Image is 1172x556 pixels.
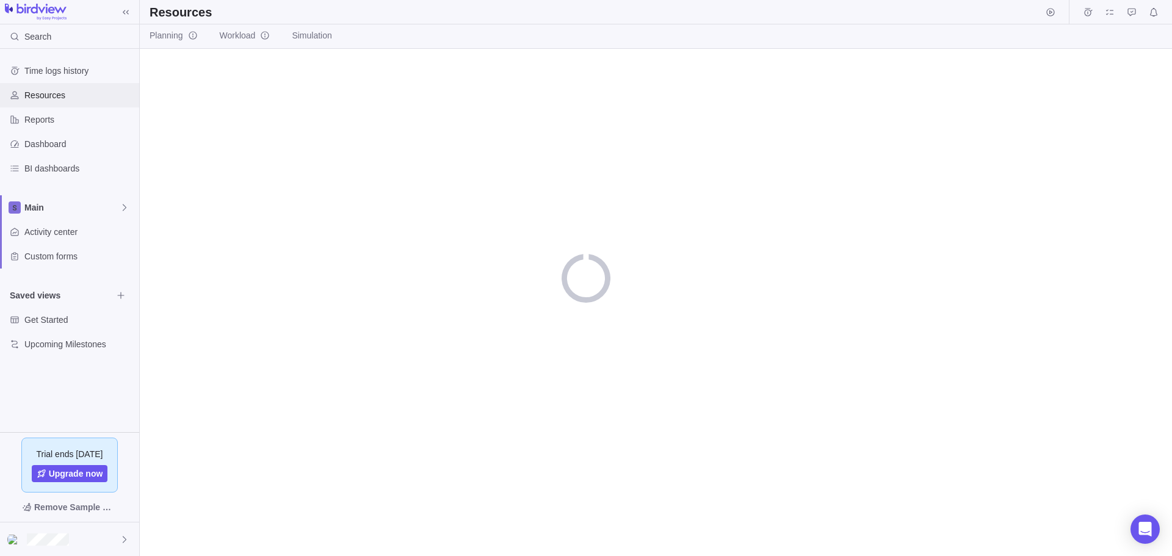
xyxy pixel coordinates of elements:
a: My assignments [1101,9,1118,19]
span: Remove Sample Data [34,500,117,514]
span: Remove Sample Data [10,497,129,517]
span: Main [24,201,120,214]
span: Get Started [24,314,134,326]
a: Approval requests [1123,9,1140,19]
span: Trial ends [DATE] [37,448,103,460]
span: Time logs history [24,65,134,77]
span: Saved views [10,289,112,301]
svg: info-description [188,31,198,40]
span: Upgrade now [49,468,103,480]
span: Browse views [112,287,129,304]
span: Approval requests [1123,4,1140,21]
span: Reports [24,114,134,126]
a: Upgrade now [32,465,108,482]
div: loading [562,254,610,303]
span: Upcoming Milestones [24,338,134,350]
a: Time logs [1079,9,1096,19]
span: Dashboard [24,138,134,150]
img: Show [7,535,22,544]
span: Notifications [1145,4,1162,21]
svg: info-description [260,31,270,40]
a: Planninginfo-description [140,24,208,48]
span: Search [24,31,51,43]
a: Workloadinfo-description [210,24,280,48]
span: Custom forms [24,250,134,262]
span: Planning [150,29,198,42]
span: Time logs [1079,4,1096,21]
span: Workload [220,29,270,42]
a: Simulation [282,24,341,48]
span: My assignments [1101,4,1118,21]
div: Open Intercom Messenger [1130,514,1160,544]
span: Start timer [1042,4,1059,21]
a: Notifications [1145,9,1162,19]
span: Simulation [292,29,331,42]
span: Activity center [24,226,134,238]
div: Suman Roy [7,532,22,547]
img: logo [5,4,67,21]
h2: Resources [150,4,212,21]
span: Resources [24,89,134,101]
span: BI dashboards [24,162,134,175]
